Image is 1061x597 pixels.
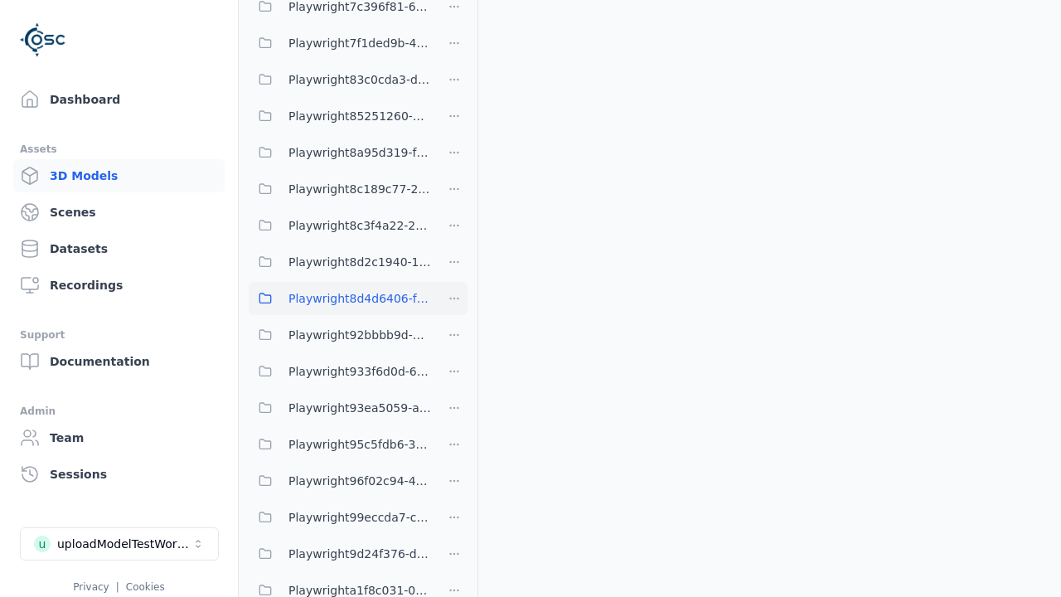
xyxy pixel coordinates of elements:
[288,544,431,564] span: Playwright9d24f376-ddb6-4acc-82f7-be3e2236439b
[13,269,225,302] a: Recordings
[288,289,431,308] span: Playwright8d4d6406-f3f9-47f4-bad8-22f5dd5ed651
[249,318,431,352] button: Playwright92bbbb9d-6ea3-42a5-bf45-7f7b1c7d9eff
[249,537,431,570] button: Playwright9d24f376-ddb6-4acc-82f7-be3e2236439b
[13,232,225,265] a: Datasets
[13,83,225,116] a: Dashboard
[249,355,431,388] button: Playwright933f6d0d-6e49-40e9-9474-ae274c141dee
[288,179,431,199] span: Playwright8c189c77-2124-48a5-8aa8-464442895baa
[20,17,66,63] img: Logo
[249,209,431,242] button: Playwright8c3f4a22-2bff-47e3-9f41-898926b2c58c
[73,581,109,593] a: Privacy
[249,282,431,315] button: Playwright8d4d6406-f3f9-47f4-bad8-22f5dd5ed651
[249,63,431,96] button: Playwright83c0cda3-d087-422e-9e15-ef2634b6dd11
[288,106,431,126] span: Playwright85251260-5144-44cb-8f8b-30113b45b1a0
[288,70,431,90] span: Playwright83c0cda3-d087-422e-9e15-ef2634b6dd11
[288,252,431,272] span: Playwright8d2c1940-120b-4efb-97d4-759d55019d5b
[20,139,218,159] div: Assets
[249,245,431,279] button: Playwright8d2c1940-120b-4efb-97d4-759d55019d5b
[13,159,225,192] a: 3D Models
[288,471,431,491] span: Playwright96f02c94-4b2e-4cde-b100-300118bbc37c
[57,536,191,552] div: uploadModelTestWorkspace
[249,99,431,133] button: Playwright85251260-5144-44cb-8f8b-30113b45b1a0
[288,362,431,381] span: Playwright933f6d0d-6e49-40e9-9474-ae274c141dee
[288,143,431,163] span: Playwright8a95d319-fb51-49d6-a655-cce786b7c22b
[13,421,225,454] a: Team
[13,196,225,229] a: Scenes
[126,581,165,593] a: Cookies
[20,401,218,421] div: Admin
[13,345,225,378] a: Documentation
[288,507,431,527] span: Playwright99eccda7-cb0a-4e38-9e00-3a40ae80a22c
[116,581,119,593] span: |
[288,398,431,418] span: Playwright93ea5059-ad77-4ddd-bc1d-388bc7adc9f3
[249,464,431,498] button: Playwright96f02c94-4b2e-4cde-b100-300118bbc37c
[34,536,51,552] div: u
[13,458,225,491] a: Sessions
[249,391,431,425] button: Playwright93ea5059-ad77-4ddd-bc1d-388bc7adc9f3
[288,434,431,454] span: Playwright95c5fdb6-3152-4858-b456-48f31a8a1a3d
[288,33,431,53] span: Playwright7f1ded9b-4150-4b12-84a1-1ce16a89c857
[249,27,431,60] button: Playwright7f1ded9b-4150-4b12-84a1-1ce16a89c857
[20,325,218,345] div: Support
[249,172,431,206] button: Playwright8c189c77-2124-48a5-8aa8-464442895baa
[249,136,431,169] button: Playwright8a95d319-fb51-49d6-a655-cce786b7c22b
[249,501,431,534] button: Playwright99eccda7-cb0a-4e38-9e00-3a40ae80a22c
[288,216,431,235] span: Playwright8c3f4a22-2bff-47e3-9f41-898926b2c58c
[249,428,431,461] button: Playwright95c5fdb6-3152-4858-b456-48f31a8a1a3d
[288,325,431,345] span: Playwright92bbbb9d-6ea3-42a5-bf45-7f7b1c7d9eff
[20,527,219,561] button: Select a workspace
